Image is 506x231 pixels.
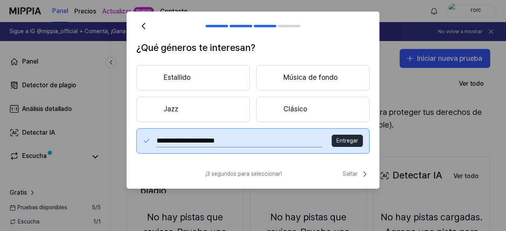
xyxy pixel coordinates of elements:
[283,105,307,113] font: Clásico
[206,171,282,177] font: ¡3 segundos para seleccionar!
[164,105,178,113] font: Jazz
[343,171,358,177] font: Saltar
[341,169,370,179] button: Saltar
[136,65,250,90] button: Estallido
[332,135,363,147] button: Entregar
[283,73,338,81] font: Música de fondo
[164,73,191,81] font: Estallido
[256,97,370,122] button: Clásico
[336,137,358,144] font: Entregar
[256,65,370,90] button: Música de fondo
[136,42,255,53] font: ¿Qué géneros te interesan?
[136,97,250,122] button: Jazz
